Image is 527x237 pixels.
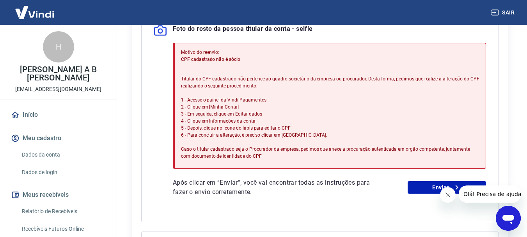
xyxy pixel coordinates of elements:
[496,206,521,231] iframe: Botão para abrir a janela de mensagens
[6,66,110,82] p: [PERSON_NAME] A B [PERSON_NAME]
[173,178,376,197] p: Após clicar em “Enviar”, você vai encontrar todas as instruções para fazer o envio corretamente.
[173,24,313,37] p: Foto do rosto da pessoa titular da conta - selfie
[408,181,486,194] a: Enviar
[43,31,74,62] div: H
[15,85,101,93] p: [EMAIL_ADDRESS][DOMAIN_NAME]
[9,0,60,24] img: Vindi
[459,185,521,203] iframe: Mensagem da empresa
[19,221,107,237] a: Recebíveis Futuros Online
[440,187,456,203] iframe: Fechar mensagem
[9,186,107,203] button: Meus recebíveis
[181,49,479,56] p: Motivo do reenvio:
[181,75,479,160] p: Titular do CPF cadastrado não pertence ao quadro societário da empresa ou procurador. Desta forma...
[9,130,107,147] button: Meu cadastro
[19,203,107,219] a: Relatório de Recebíveis
[154,24,167,37] img: camera.b2297a88bb551696efc9a106f091b8f3.svg
[490,5,518,20] button: Sair
[19,164,107,180] a: Dados de login
[5,5,66,12] span: Olá! Precisa de ajuda?
[19,147,107,163] a: Dados da conta
[181,57,240,62] span: CPF cadastrado não é sócio
[9,106,107,123] a: Início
